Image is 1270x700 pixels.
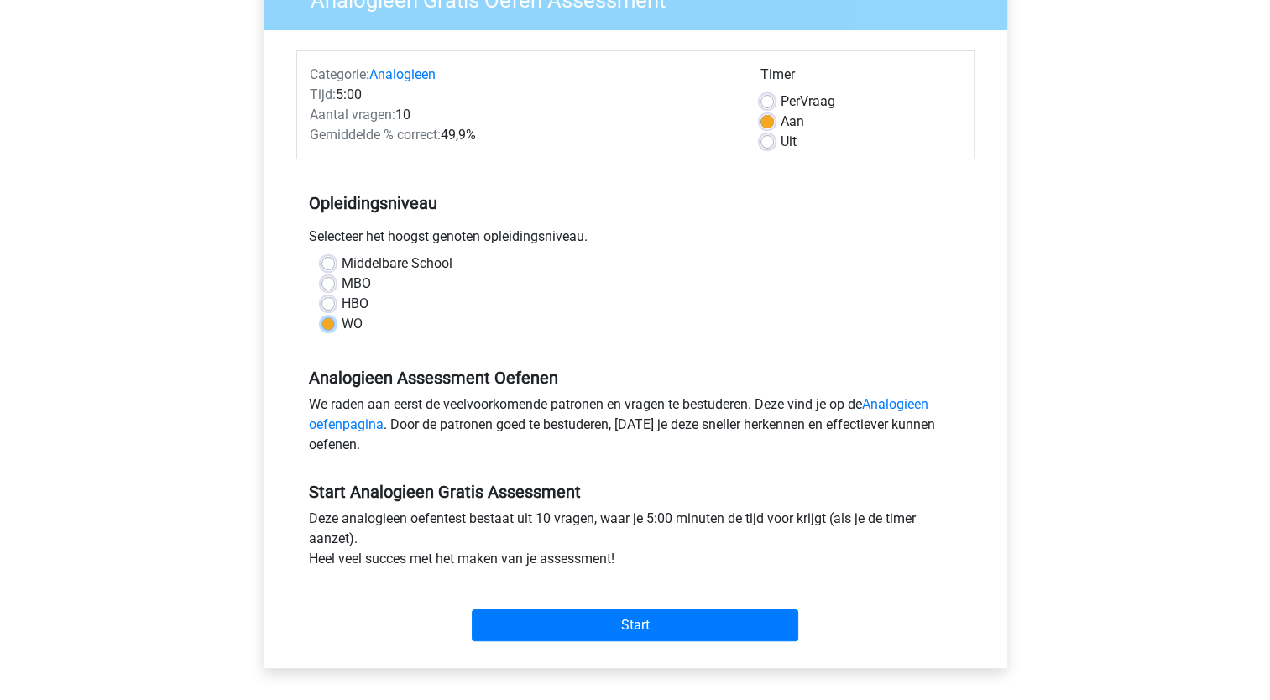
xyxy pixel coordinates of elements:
span: Gemiddelde % correct: [310,127,441,143]
div: Timer [760,65,961,91]
input: Start [472,609,798,641]
h5: Opleidingsniveau [309,186,962,220]
label: Vraag [781,91,835,112]
span: Per [781,93,800,109]
label: Uit [781,132,797,152]
div: We raden aan eerst de veelvoorkomende patronen en vragen te bestuderen. Deze vind je op de . Door... [296,394,975,462]
span: Tijd: [310,86,336,102]
label: Aan [781,112,804,132]
div: 49,9% [297,125,748,145]
span: Aantal vragen: [310,107,395,123]
label: Middelbare School [342,253,452,274]
span: Categorie: [310,66,369,82]
div: Deze analogieen oefentest bestaat uit 10 vragen, waar je 5:00 minuten de tijd voor krijgt (als je... [296,509,975,576]
div: Selecteer het hoogst genoten opleidingsniveau. [296,227,975,253]
label: HBO [342,294,368,314]
h5: Start Analogieen Gratis Assessment [309,482,962,502]
h5: Analogieen Assessment Oefenen [309,368,962,388]
div: 5:00 [297,85,748,105]
a: Analogieen [369,66,436,82]
label: WO [342,314,363,334]
div: 10 [297,105,748,125]
label: MBO [342,274,371,294]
